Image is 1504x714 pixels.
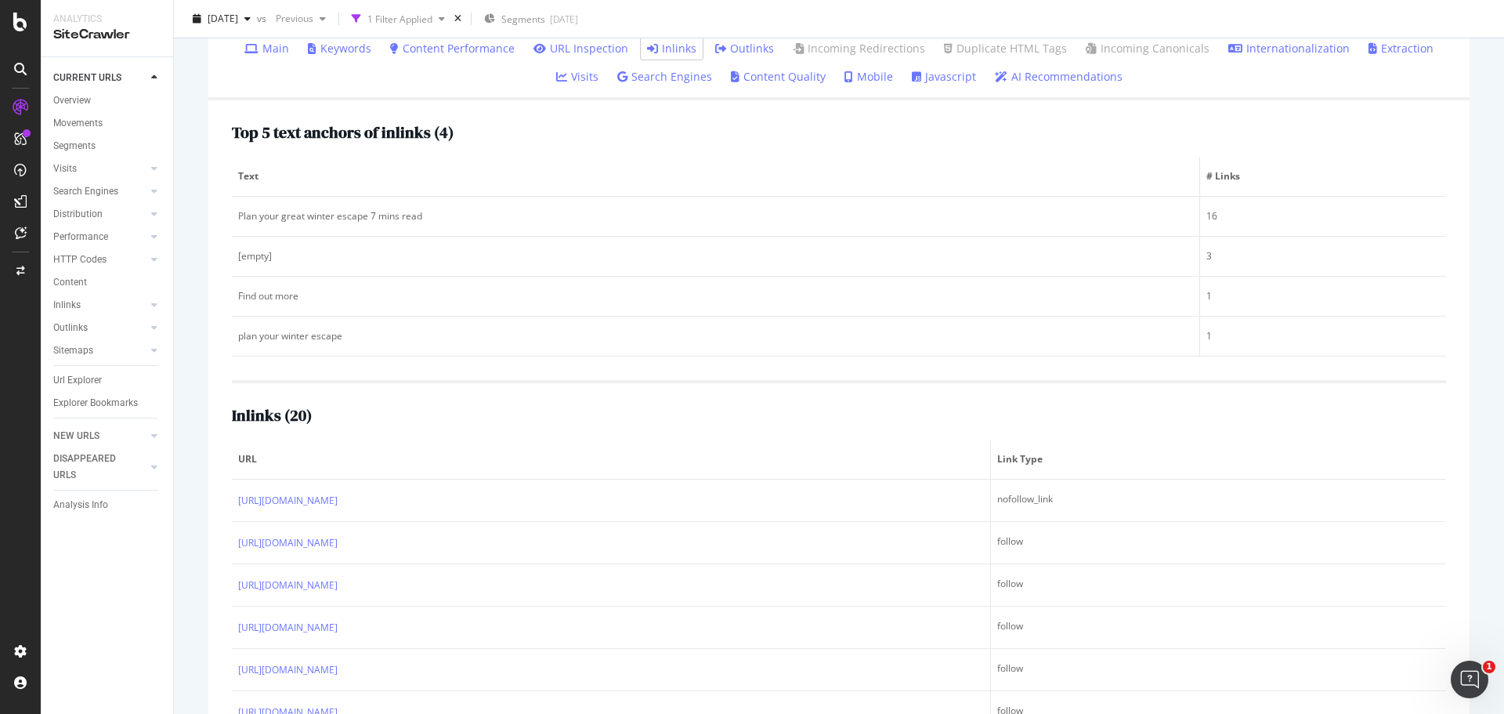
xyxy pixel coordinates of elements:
[53,161,77,177] div: Visits
[244,41,289,56] a: Main
[1206,329,1440,343] div: 1
[991,480,1446,522] td: nofollow_link
[1368,41,1433,56] a: Extraction
[367,12,432,25] div: 1 Filter Applied
[53,297,81,314] div: Inlinks
[731,69,826,85] a: Content Quality
[238,169,1189,183] span: Text
[53,206,103,223] div: Distribution
[238,662,338,678] a: [URL][DOMAIN_NAME]
[53,274,162,291] a: Content
[53,183,146,200] a: Search Engines
[53,161,146,177] a: Visits
[53,26,161,44] div: SiteCrawler
[53,92,162,109] a: Overview
[232,124,454,141] h2: Top 5 text anchors of inlinks ( 4 )
[269,6,332,31] button: Previous
[1483,661,1495,673] span: 1
[238,209,1193,223] div: Plan your great winter escape 7 mins read
[647,41,696,56] a: Inlinks
[912,69,976,85] a: Javascript
[53,274,87,291] div: Content
[257,12,269,25] span: vs
[53,395,162,411] a: Explorer Bookmarks
[1086,41,1209,56] a: Incoming Canonicals
[232,407,312,424] h2: Inlinks ( 20 )
[53,138,96,154] div: Segments
[238,249,1193,263] div: [empty]
[238,329,1193,343] div: plan your winter escape
[478,6,584,31] button: Segments[DATE]
[53,428,99,444] div: NEW URLS
[390,41,515,56] a: Content Performance
[53,343,146,359] a: Sitemaps
[53,252,107,268] div: HTTP Codes
[944,41,1067,56] a: Duplicate HTML Tags
[501,13,545,26] span: Segments
[53,451,132,484] div: DISAPPEARED URLS
[1228,41,1350,56] a: Internationalization
[53,372,102,389] div: Url Explorer
[53,115,162,132] a: Movements
[53,229,146,245] a: Performance
[186,6,257,31] button: [DATE]
[715,41,774,56] a: Outlinks
[238,289,1193,303] div: Find out more
[53,343,93,359] div: Sitemaps
[238,493,338,509] a: [URL][DOMAIN_NAME]
[208,12,238,25] span: 2025 Sep. 6th
[238,535,338,551] a: [URL][DOMAIN_NAME]
[53,320,146,336] a: Outlinks
[991,607,1446,649] td: follow
[997,452,1436,466] span: Link Type
[53,183,118,200] div: Search Engines
[53,497,162,513] a: Analysis Info
[238,620,338,636] a: [URL][DOMAIN_NAME]
[991,649,1446,691] td: follow
[345,6,451,31] button: 1 Filter Applied
[53,70,146,86] a: CURRENT URLS
[995,69,1123,85] a: AI Recommendations
[617,69,712,85] a: Search Engines
[53,13,161,26] div: Analytics
[1206,249,1440,263] div: 3
[238,578,338,593] a: [URL][DOMAIN_NAME]
[53,451,146,484] a: DISAPPEARED URLS
[991,564,1446,607] td: follow
[53,428,146,444] a: NEW URLS
[1451,661,1488,698] iframe: Intercom live chat
[53,297,146,314] a: Inlinks
[269,12,313,25] span: Previous
[1206,289,1440,303] div: 1
[53,206,146,223] a: Distribution
[53,92,91,109] div: Overview
[53,395,138,411] div: Explorer Bookmarks
[238,452,980,466] span: URL
[53,115,103,132] div: Movements
[844,69,893,85] a: Mobile
[793,41,925,56] a: Incoming Redirections
[53,70,121,86] div: CURRENT URLS
[550,13,578,26] div: [DATE]
[53,252,146,268] a: HTTP Codes
[1206,169,1436,183] span: # Links
[451,11,465,27] div: times
[53,229,108,245] div: Performance
[533,41,628,56] a: URL Inspection
[53,497,108,513] div: Analysis Info
[556,69,598,85] a: Visits
[53,138,162,154] a: Segments
[991,522,1446,564] td: follow
[308,41,371,56] a: Keywords
[53,320,88,336] div: Outlinks
[1206,209,1440,223] div: 16
[53,372,162,389] a: Url Explorer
